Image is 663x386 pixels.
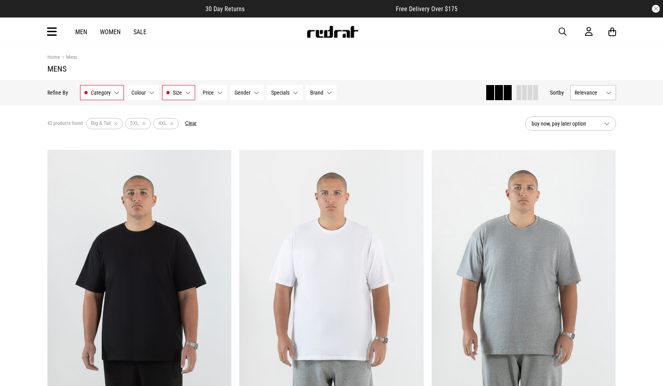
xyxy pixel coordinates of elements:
[47,89,68,96] p: Refine By
[550,88,564,97] button: Sortby
[396,5,458,13] span: Free Delivery Over $175
[267,85,303,100] button: Specials
[570,85,616,100] button: Relevance
[559,89,564,96] span: by
[260,5,380,13] iframe: Customer reviews powered by Trustpilot
[47,54,60,60] a: Home
[575,89,603,96] span: Relevance
[203,89,214,96] span: Price
[60,54,77,62] a: Mens
[91,89,111,96] span: Category
[235,89,250,96] span: Gender
[167,118,177,129] button: Remove filter
[205,5,244,13] span: 30 Day Returns
[80,85,124,100] button: Category
[158,120,167,126] span: 4XL
[75,28,87,36] a: Men
[310,89,323,96] span: Brand
[230,85,264,100] button: Gender
[532,119,598,128] span: buy now, pay later option
[91,120,111,126] span: Big & Tall
[162,85,195,100] button: Size
[47,64,616,74] h1: Mens
[198,85,227,100] button: Price
[271,89,289,96] span: Specials
[173,89,182,96] span: Size
[306,26,359,38] img: Redrat logo
[100,28,121,36] a: Women
[185,120,197,127] button: Clear
[131,89,146,96] span: Colour
[306,85,336,100] button: Brand
[139,118,149,129] button: Remove filter
[133,28,147,36] a: Sale
[47,120,83,127] span: 42 products found
[525,116,616,131] button: buy now, pay later option
[111,118,121,129] button: Remove filter
[130,120,139,126] span: 5XL
[127,85,159,100] button: Colour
